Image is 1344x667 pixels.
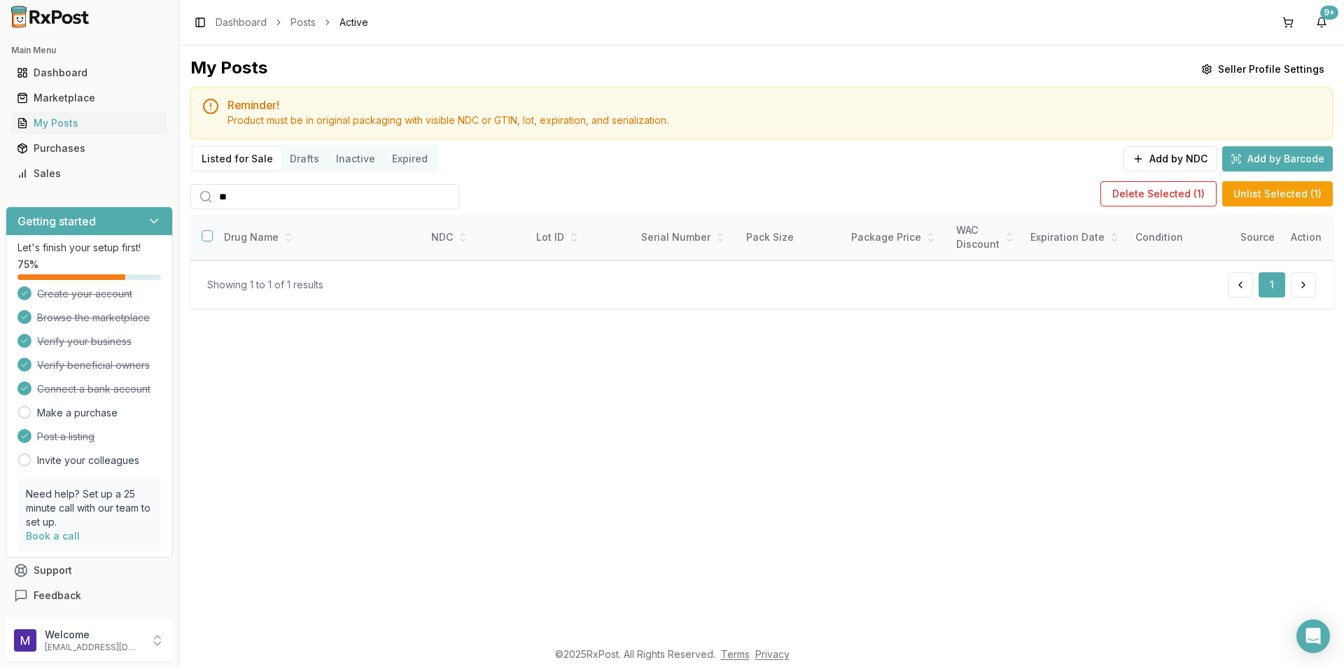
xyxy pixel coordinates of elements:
[755,648,790,660] a: Privacy
[6,558,173,583] button: Support
[11,161,167,186] a: Sales
[1030,230,1119,244] div: Expiration Date
[6,137,173,160] button: Purchases
[17,258,38,272] span: 75 %
[26,530,80,542] a: Book a call
[328,148,384,170] button: Inactive
[1310,11,1333,34] button: 9+
[37,430,94,444] span: Post a listing
[17,141,162,155] div: Purchases
[45,642,142,653] p: [EMAIL_ADDRESS][DOMAIN_NAME]
[6,6,95,28] img: RxPost Logo
[224,230,412,244] div: Drug Name
[14,629,36,652] img: User avatar
[1193,57,1333,82] button: Seller Profile Settings
[17,116,162,130] div: My Posts
[721,648,750,660] a: Terms
[851,230,939,244] div: Package Price
[45,628,142,642] p: Welcome
[1280,215,1333,260] th: Action
[1127,215,1232,260] th: Condition
[193,148,281,170] button: Listed for Sale
[11,85,167,111] a: Marketplace
[37,335,132,349] span: Verify your business
[6,162,173,185] button: Sales
[17,167,162,181] div: Sales
[6,583,173,608] button: Feedback
[37,454,139,468] a: Invite your colleagues
[17,66,162,80] div: Dashboard
[11,111,167,136] a: My Posts
[37,311,150,325] span: Browse the marketplace
[431,230,519,244] div: NDC
[227,113,1321,127] div: Product must be in original packaging with visible NDC or GTIN, lot, expiration, and serialization.
[339,15,368,29] span: Active
[1222,146,1333,171] button: Add by Barcode
[11,45,167,56] h2: Main Menu
[6,112,173,134] button: My Posts
[37,358,150,372] span: Verify beneficial owners
[1222,181,1333,206] button: Unlist Selected (1)
[738,215,843,260] th: Pack Size
[384,148,436,170] button: Expired
[17,241,161,255] p: Let's finish your setup first!
[17,91,162,105] div: Marketplace
[216,15,267,29] a: Dashboard
[37,382,150,396] span: Connect a bank account
[207,278,323,292] div: Showing 1 to 1 of 1 results
[1123,146,1217,171] button: Add by NDC
[641,230,729,244] div: Serial Number
[6,62,173,84] button: Dashboard
[17,213,96,230] h3: Getting started
[1259,272,1285,297] button: 1
[34,589,81,603] span: Feedback
[956,223,1014,251] div: WAC Discount
[6,87,173,109] button: Marketplace
[1240,230,1294,244] div: Source
[281,148,328,170] button: Drafts
[216,15,368,29] nav: breadcrumb
[536,230,624,244] div: Lot ID
[1320,6,1338,20] div: 9+
[37,406,118,420] a: Make a purchase
[227,99,1321,111] h5: Reminder!
[26,487,153,529] p: Need help? Set up a 25 minute call with our team to set up.
[11,60,167,85] a: Dashboard
[37,287,132,301] span: Create your account
[1100,181,1217,206] button: Delete Selected (1)
[11,136,167,161] a: Purchases
[1296,619,1330,653] div: Open Intercom Messenger
[290,15,316,29] a: Posts
[190,57,267,82] div: My Posts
